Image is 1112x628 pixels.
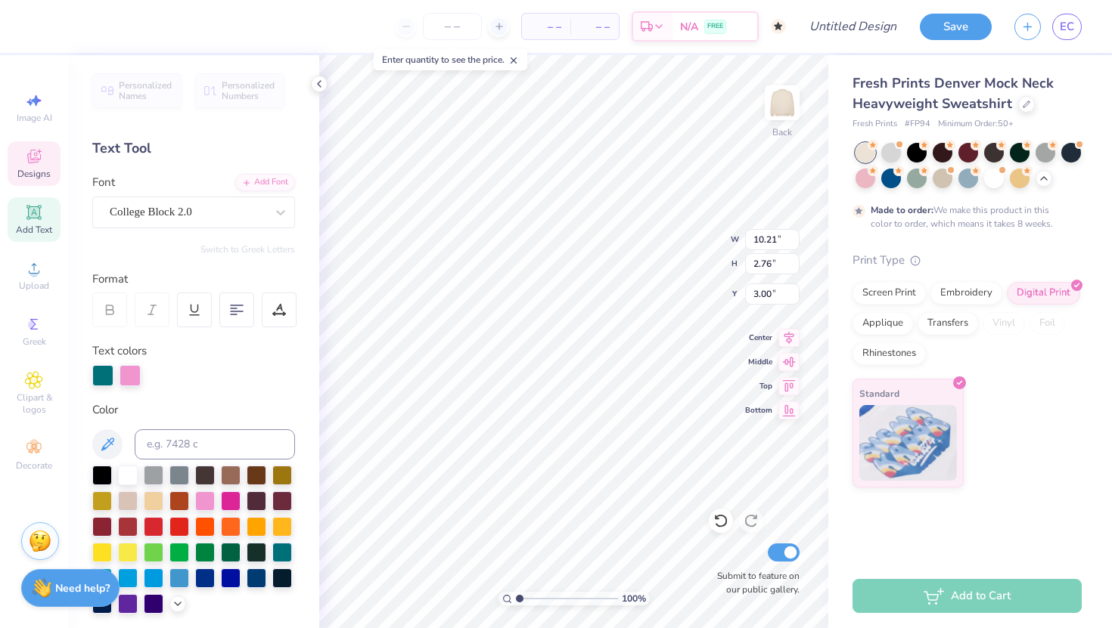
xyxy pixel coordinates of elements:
span: Clipart & logos [8,391,61,416]
span: Middle [745,357,772,367]
span: Personalized Names [119,80,172,101]
span: Bottom [745,405,772,416]
img: Standard [859,405,957,481]
span: N/A [680,19,698,35]
div: Foil [1030,312,1065,335]
div: We make this product in this color to order, which means it takes 8 weeks. [871,203,1057,230]
span: Fresh Prints Denver Mock Neck Heavyweight Sweatshirt [853,74,1054,113]
span: 100 % [622,592,646,605]
a: EC [1052,14,1082,40]
span: Personalized Numbers [222,80,275,101]
label: Text colors [92,342,147,360]
img: Back [767,88,797,118]
label: Font [92,174,115,191]
span: – – [531,19,561,35]
div: Digital Print [1007,282,1080,305]
div: Rhinestones [853,342,926,365]
input: e.g. 7428 c [135,429,295,459]
div: Applique [853,312,913,335]
div: Transfers [918,312,978,335]
div: Print Type [853,252,1082,269]
span: Fresh Prints [853,118,897,131]
input: Untitled Design [797,11,909,42]
span: Upload [19,280,49,292]
span: EC [1060,18,1074,36]
span: Add Text [16,224,52,236]
div: Enter quantity to see the price. [374,49,527,70]
div: Format [92,271,297,288]
span: Designs [17,168,51,180]
span: Decorate [16,459,52,472]
div: Text Tool [92,138,295,159]
label: Submit to feature on our public gallery. [709,569,800,596]
div: Embroidery [930,282,1002,305]
span: Top [745,381,772,391]
button: Save [920,14,992,40]
span: FREE [707,21,723,32]
button: Switch to Greek Letters [200,243,295,255]
div: Back [772,125,792,139]
span: – – [579,19,610,35]
input: – – [423,13,482,40]
span: Standard [859,385,899,401]
span: # FP94 [905,118,930,131]
div: Screen Print [853,282,926,305]
span: Center [745,333,772,343]
div: Add Font [235,174,295,191]
div: Vinyl [983,312,1025,335]
strong: Need help? [55,581,110,596]
div: Color [92,401,295,419]
span: Image AI [17,112,52,124]
span: Minimum Order: 50 + [938,118,1014,131]
span: Greek [23,336,46,348]
strong: Made to order: [871,204,933,216]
